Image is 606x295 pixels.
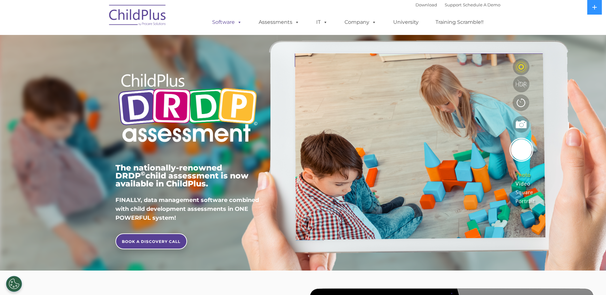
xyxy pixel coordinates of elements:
[429,16,490,29] a: Training Scramble!!
[206,16,248,29] a: Software
[463,2,500,7] a: Schedule A Demo
[115,163,248,188] span: The nationally-renowned DRDP child assessment is now available in ChildPlus.
[310,16,334,29] a: IT
[387,16,425,29] a: University
[338,16,383,29] a: Company
[106,0,170,32] img: ChildPlus by Procare Solutions
[115,197,259,221] span: FINALLY, data management software combined with child development assessments in ONE POWERFUL sys...
[252,16,306,29] a: Assessments
[415,2,500,7] font: |
[141,170,145,177] sup: ©
[115,233,187,249] a: BOOK A DISCOVERY CALL
[415,2,437,7] a: Download
[6,276,22,292] button: Cookies Settings
[445,2,462,7] a: Support
[115,65,260,153] img: Copyright - DRDP Logo Light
